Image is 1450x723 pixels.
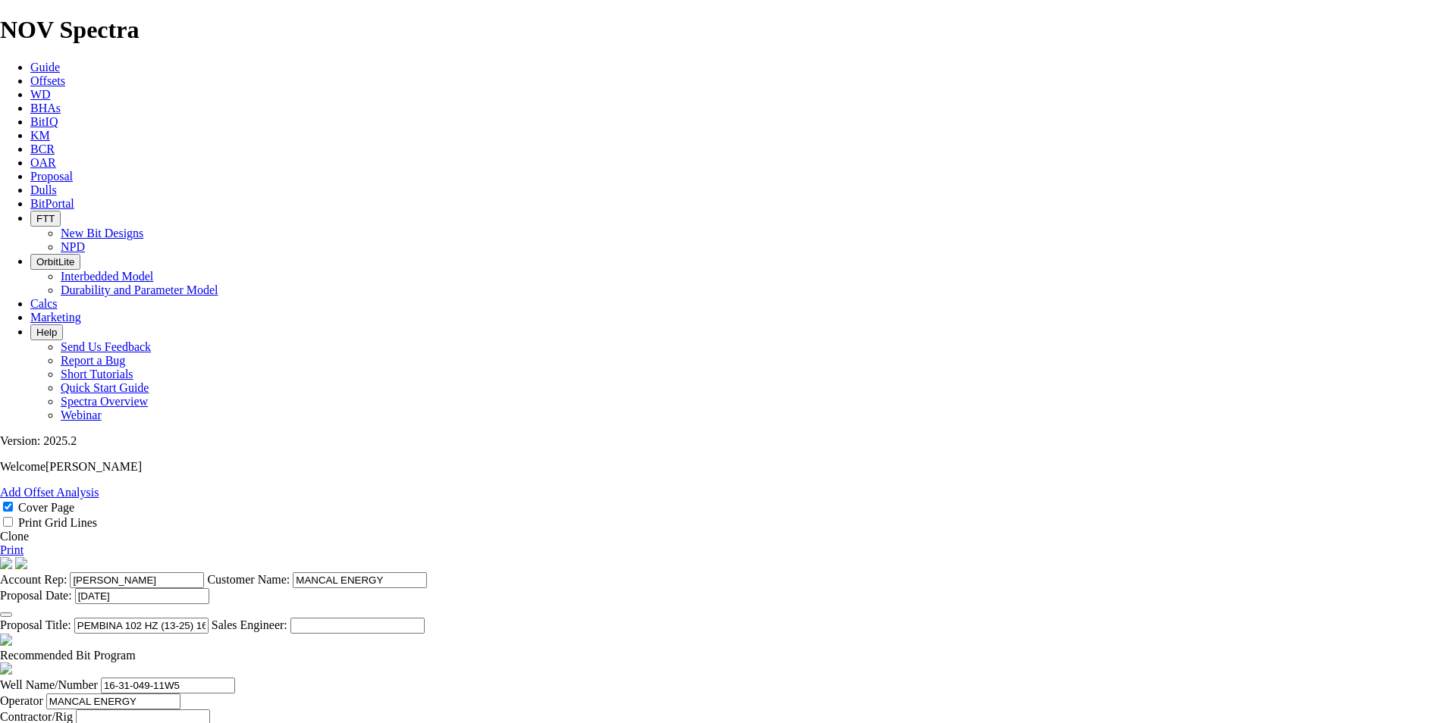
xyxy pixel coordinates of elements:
label: Sales Engineer: [212,618,287,631]
a: OAR [30,156,56,169]
a: Quick Start Guide [61,381,149,394]
img: cover-graphic.e5199e77.png [15,557,27,569]
button: FTT [30,211,61,227]
a: Dulls [30,183,57,196]
button: Help [30,324,63,340]
a: NPD [61,240,85,253]
a: Calcs [30,297,58,310]
a: BCR [30,142,55,155]
a: Guide [30,61,60,74]
a: Marketing [30,311,81,324]
span: OrbitLite [36,256,74,268]
a: BHAs [30,102,61,114]
label: Cover Page [18,501,74,514]
a: BitIQ [30,115,58,128]
a: Webinar [61,408,102,421]
a: Short Tutorials [61,368,133,380]
label: Customer Name: [207,573,290,586]
a: BitPortal [30,197,74,210]
a: Report a Bug [61,354,125,367]
a: Durability and Parameter Model [61,283,218,296]
a: Spectra Overview [61,395,148,408]
a: Interbedded Model [61,270,153,283]
span: FTT [36,213,55,224]
a: Send Us Feedback [61,340,151,353]
label: Print Grid Lines [18,516,97,529]
button: OrbitLite [30,254,80,270]
span: [PERSON_NAME] [46,460,142,473]
a: New Bit Designs [61,227,143,239]
span: Help [36,327,57,338]
a: KM [30,129,50,142]
a: WD [30,88,51,101]
a: Offsets [30,74,65,87]
a: Proposal [30,170,73,183]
